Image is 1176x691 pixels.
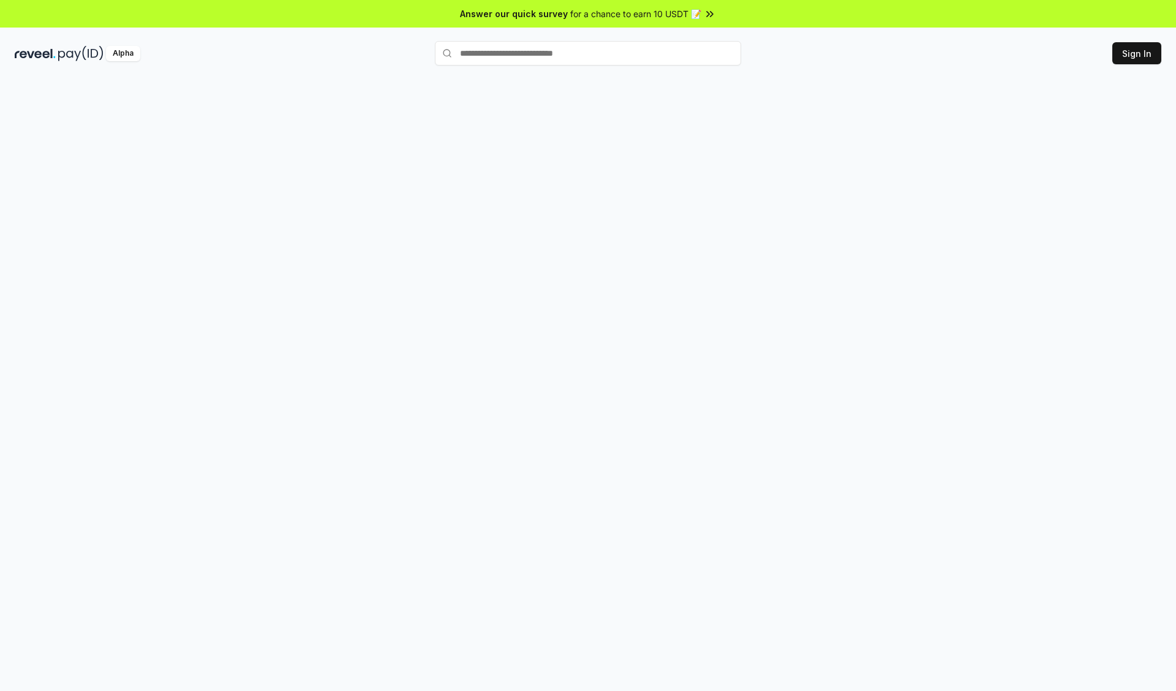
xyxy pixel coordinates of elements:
img: pay_id [58,46,104,61]
div: Alpha [106,46,140,61]
img: reveel_dark [15,46,56,61]
span: Answer our quick survey [460,7,568,20]
span: for a chance to earn 10 USDT 📝 [570,7,701,20]
button: Sign In [1112,42,1161,64]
